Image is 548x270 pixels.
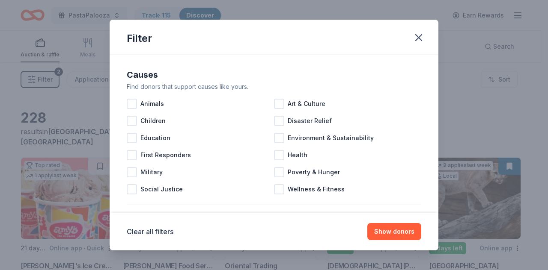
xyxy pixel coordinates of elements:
span: Children [140,116,166,126]
div: Find donors that support causes like yours. [127,82,421,92]
span: Wellness & Fitness [288,184,345,194]
span: Disaster Relief [288,116,332,126]
span: Social Justice [140,184,183,194]
span: First Responders [140,150,191,160]
button: Clear all filters [127,226,173,237]
div: Application methods [127,212,421,226]
div: Causes [127,68,421,82]
span: Animals [140,99,164,109]
span: Art & Culture [288,99,325,109]
span: Health [288,150,307,160]
span: Environment & Sustainability [288,133,374,143]
span: Military [140,167,163,177]
span: Poverty & Hunger [288,167,340,177]
button: Show donors [367,223,421,240]
span: Education [140,133,170,143]
div: Filter [127,32,152,45]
